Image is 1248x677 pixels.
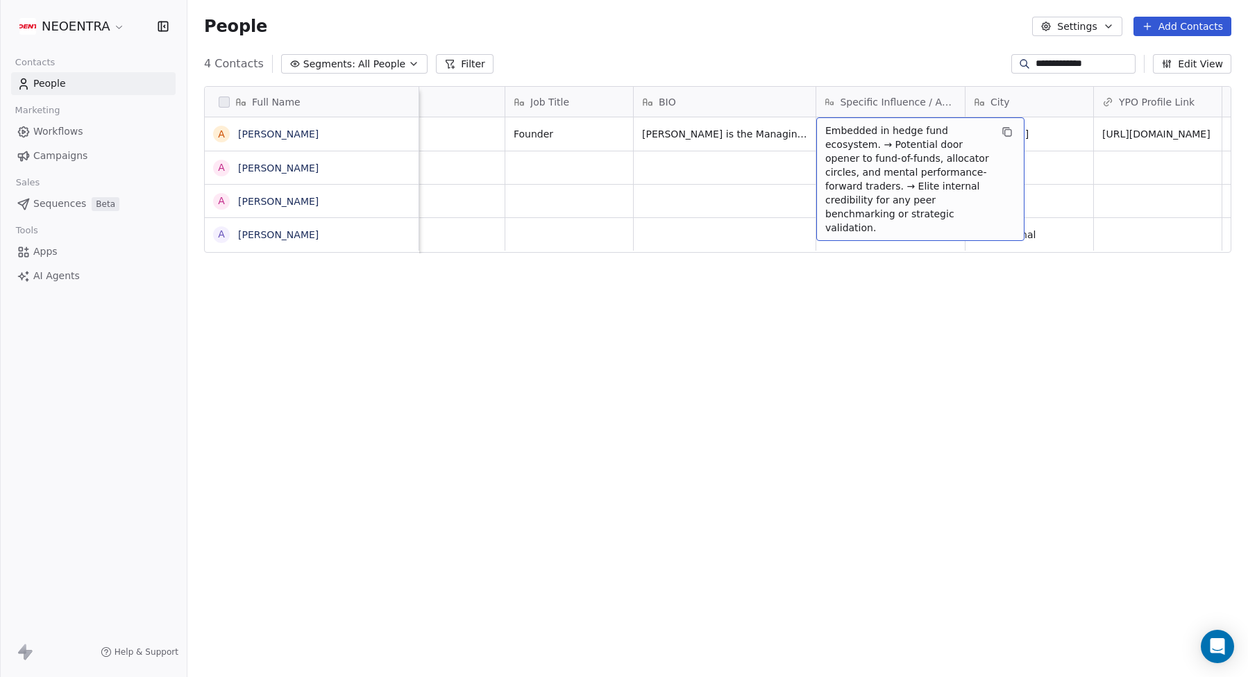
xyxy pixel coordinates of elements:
[252,95,301,109] span: Full Name
[974,127,1085,141] span: [US_STATE]
[238,229,319,240] a: [PERSON_NAME]
[436,54,494,74] button: Filter
[303,57,355,72] span: Segments:
[238,196,319,207] a: [PERSON_NAME]
[218,127,225,142] div: A
[204,16,267,37] span: People
[530,95,569,109] span: Job Title
[816,87,965,117] div: Specific Influence / Access
[11,144,176,167] a: Campaigns
[1094,87,1222,117] div: YPO Profile Link
[218,160,225,175] div: A
[11,192,176,215] a: SequencesBeta
[990,95,1009,109] span: City
[11,240,176,263] a: Apps
[17,15,128,38] button: NEOENTRA
[238,162,319,174] a: [PERSON_NAME]
[642,127,807,141] span: [PERSON_NAME] is the Managing Partner of Delta Global Management, a hedge fund he launched in [DA...
[33,149,87,163] span: Campaigns
[9,52,61,73] span: Contacts
[659,95,676,109] span: BIO
[33,269,80,283] span: AI Agents
[33,124,83,139] span: Workflows
[115,646,178,658] span: Help & Support
[218,194,225,208] div: A
[10,172,46,193] span: Sales
[1133,17,1231,36] button: Add Contacts
[840,95,956,109] span: Specific Influence / Access
[101,646,178,658] a: Help & Support
[238,128,319,140] a: [PERSON_NAME]
[974,228,1085,242] span: International
[42,17,110,35] span: NEOENTRA
[634,87,816,117] div: BIO
[92,197,119,211] span: Beta
[9,100,66,121] span: Marketing
[204,56,264,72] span: 4 Contacts
[11,120,176,143] a: Workflows
[514,127,625,141] span: Founder
[33,197,86,211] span: Sequences
[10,220,44,241] span: Tools
[358,57,405,72] span: All People
[205,117,419,649] div: grid
[1102,128,1211,140] a: [URL][DOMAIN_NAME]
[33,76,66,91] span: People
[205,87,419,117] div: Full Name
[11,72,176,95] a: People
[19,18,36,35] img: Additional.svg
[825,124,990,235] span: Embedded in hedge fund ecosystem. → Potential door opener to fund-of-funds, allocator circles, an...
[505,87,633,117] div: Job Title
[33,244,58,259] span: Apps
[1153,54,1231,74] button: Edit View
[218,227,225,242] div: A
[1032,17,1122,36] button: Settings
[965,87,1093,117] div: City
[11,265,176,287] a: AI Agents
[1119,95,1195,109] span: YPO Profile Link
[1201,630,1234,663] div: Open Intercom Messenger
